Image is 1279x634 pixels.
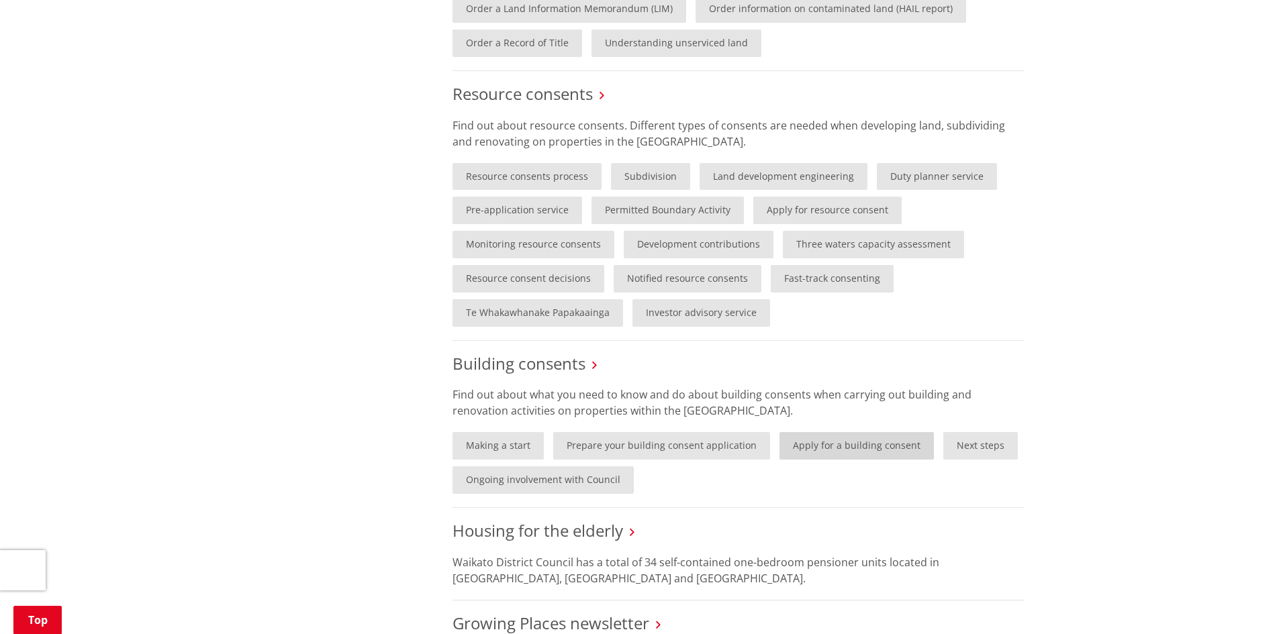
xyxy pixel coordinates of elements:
p: Find out about what you need to know and do about building consents when carrying out building an... [453,386,1025,419]
a: Notified resource consents [614,265,761,293]
a: Resource consent decisions [453,265,604,293]
a: Making a start [453,432,544,460]
a: Three waters capacity assessment [783,231,964,258]
a: Resource consents [453,83,593,105]
a: Permitted Boundary Activity [591,197,744,224]
a: Land development engineering [700,163,867,191]
a: Understanding unserviced land [591,30,761,57]
a: Housing for the elderly [453,519,623,541]
a: Investor advisory service [632,299,770,327]
a: Development contributions [624,231,773,258]
a: Building consents [453,352,585,374]
a: Te Whakawhanake Papakaainga [453,299,623,327]
a: Monitoring resource consents [453,231,614,258]
a: Next steps [943,432,1018,460]
iframe: Messenger Launcher [1217,578,1266,626]
a: Pre-application service [453,197,582,224]
a: Prepare your building consent application [553,432,770,460]
a: Apply for resource consent [753,197,902,224]
p: Find out about resource consents. Different types of consents are needed when developing land, su... [453,117,1025,150]
a: Ongoing involvement with Council [453,466,634,494]
a: Growing Places newsletter [453,612,649,634]
a: Fast-track consenting [771,265,894,293]
a: Subdivision [611,163,690,191]
a: Order a Record of Title [453,30,582,57]
a: Resource consents process [453,163,602,191]
a: Top [13,606,62,634]
p: Waikato District Council has a total of 34 self-contained one-bedroom pensioner units located in ... [453,554,1025,586]
a: Duty planner service [877,163,997,191]
a: Apply for a building consent [779,432,934,460]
